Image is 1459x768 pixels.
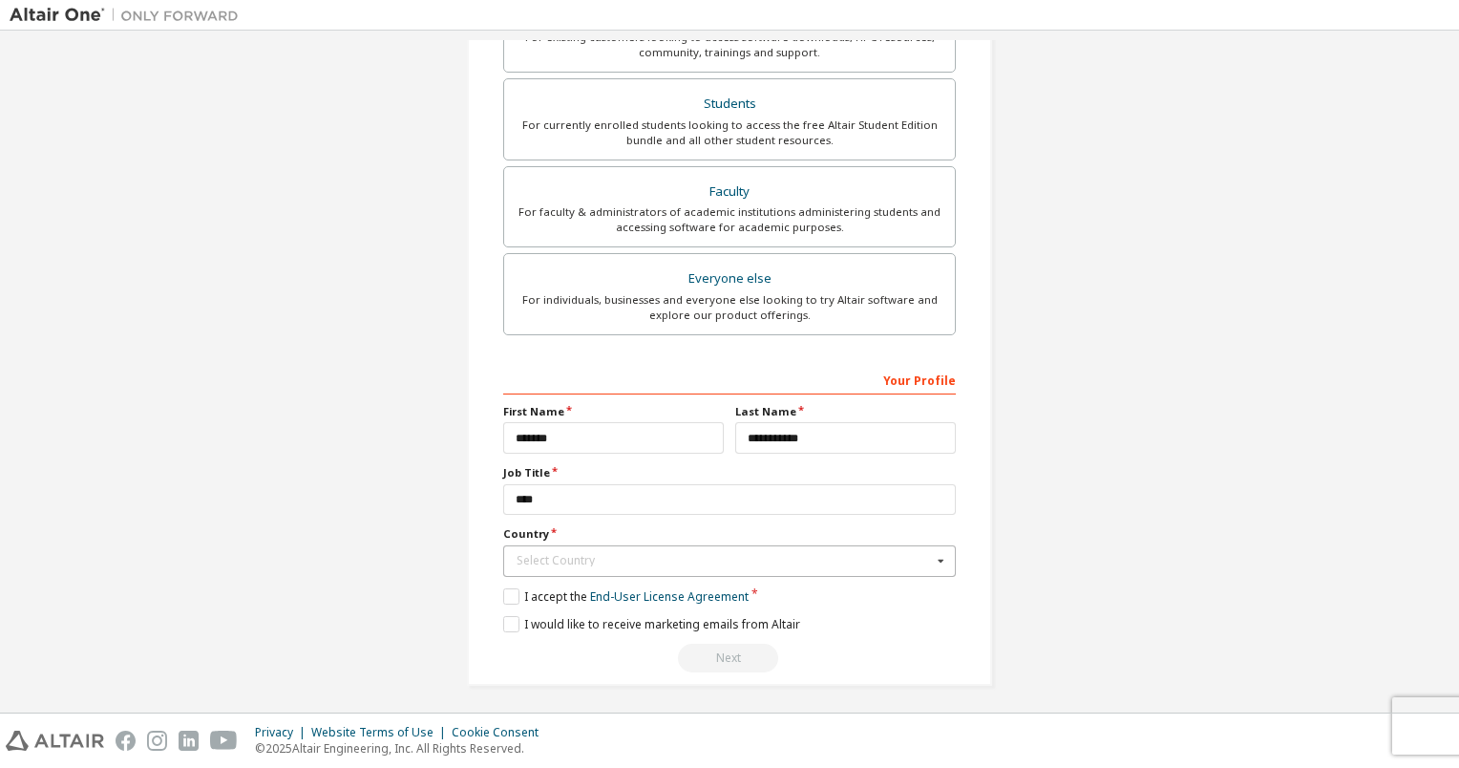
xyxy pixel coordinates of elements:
[516,117,943,148] div: For currently enrolled students looking to access the free Altair Student Edition bundle and all ...
[516,204,943,235] div: For faculty & administrators of academic institutions administering students and accessing softwa...
[503,465,956,480] label: Job Title
[116,731,136,751] img: facebook.svg
[503,404,724,419] label: First Name
[6,731,104,751] img: altair_logo.svg
[503,364,956,395] div: Your Profile
[255,725,311,740] div: Privacy
[311,725,452,740] div: Website Terms of Use
[516,91,943,117] div: Students
[516,266,943,292] div: Everyone else
[516,292,943,323] div: For individuals, businesses and everyone else looking to try Altair software and explore our prod...
[503,616,800,632] label: I would like to receive marketing emails from Altair
[735,404,956,419] label: Last Name
[516,179,943,205] div: Faculty
[503,644,956,672] div: Read and acccept EULA to continue
[179,731,199,751] img: linkedin.svg
[452,725,550,740] div: Cookie Consent
[517,555,932,566] div: Select Country
[503,526,956,542] label: Country
[255,740,550,757] p: © 2025 Altair Engineering, Inc. All Rights Reserved.
[210,731,238,751] img: youtube.svg
[10,6,248,25] img: Altair One
[590,588,749,605] a: End-User License Agreement
[147,731,167,751] img: instagram.svg
[516,30,943,60] div: For existing customers looking to access software downloads, HPC resources, community, trainings ...
[503,588,749,605] label: I accept the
